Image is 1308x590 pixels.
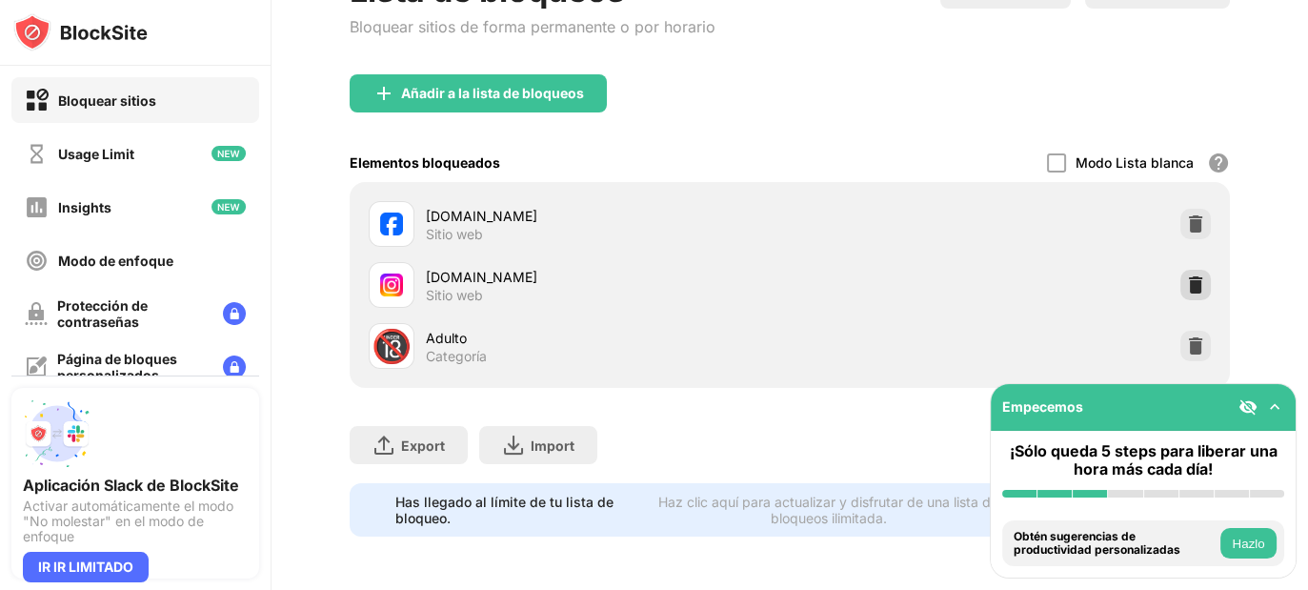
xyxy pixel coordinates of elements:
[401,86,584,101] div: Añadir a la lista de bloqueos
[380,213,403,235] img: favicons
[58,199,111,215] div: Insights
[211,146,246,161] img: new-icon.svg
[23,552,149,582] div: IR IR LIMITADO
[350,154,500,171] div: Elementos bloqueados
[25,249,49,273] img: focus-off.svg
[223,302,246,325] img: lock-menu.svg
[1002,442,1284,478] div: ¡Sólo queda 5 steps para liberar una hora más cada día!
[1002,398,1083,415] div: Empecemos
[57,351,208,383] div: Página de bloques personalizados
[426,348,487,365] div: Categoría
[58,253,173,269] div: Modo de enfoque
[25,356,48,378] img: customize-block-page-off.svg
[23,476,248,495] div: Aplicación Slack de BlockSite
[58,146,134,162] div: Usage Limit
[426,226,483,243] div: Sitio web
[25,89,49,112] img: block-on.svg
[1238,397,1258,417] img: eye-not-visible.svg
[223,356,246,378] img: lock-menu.svg
[13,13,148,51] img: logo-blocksite.svg
[426,267,790,287] div: [DOMAIN_NAME]
[1076,154,1194,171] div: Modo Lista blanca
[531,437,574,454] div: Import
[25,142,49,166] img: time-usage-off.svg
[380,274,403,296] img: favicons
[350,17,715,36] div: Bloquear sitios de forma permanente o por horario
[1265,397,1284,417] img: omni-setup-toggle.svg
[401,437,445,454] div: Export
[23,498,248,544] div: Activar automáticamente el modo "No molestar" en el modo de enfoque
[372,327,412,366] div: 🔞
[1014,530,1216,558] div: Obtén sugerencias de productividad personalizadas
[426,287,483,304] div: Sitio web
[211,199,246,214] img: new-icon.svg
[426,328,790,348] div: Adulto
[57,297,208,330] div: Protección de contraseñas
[58,92,156,109] div: Bloquear sitios
[25,195,49,219] img: insights-off.svg
[637,494,1019,526] div: Haz clic aquí para actualizar y disfrutar de una lista de bloqueos ilimitada.
[395,494,626,526] div: Has llegado al límite de tu lista de bloqueo.
[25,302,48,325] img: password-protection-off.svg
[1220,528,1277,559] button: Hazlo
[23,399,91,468] img: push-slack.svg
[426,206,790,226] div: [DOMAIN_NAME]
